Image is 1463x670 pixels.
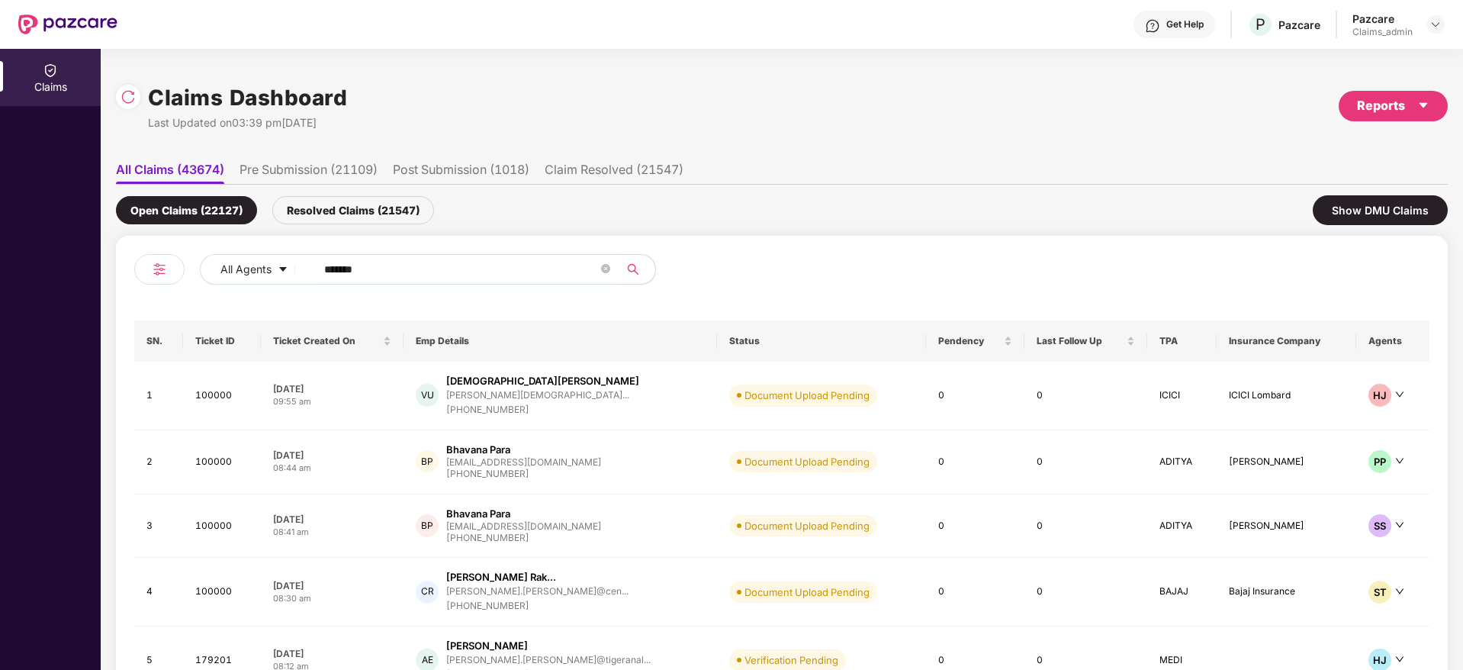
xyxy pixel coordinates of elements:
div: SS [1368,514,1391,537]
img: svg+xml;base64,PHN2ZyBpZD0iRHJvcGRvd24tMzJ4MzIiIHhtbG5zPSJodHRwOi8vd3d3LnczLm9yZy8yMDAwL3N2ZyIgd2... [1429,18,1442,31]
td: 0 [926,558,1024,627]
div: 08:41 am [273,526,391,539]
div: Bhavana Para [446,443,510,457]
td: 4 [134,558,183,627]
td: 0 [1024,558,1147,627]
div: Claims_admin [1352,26,1413,38]
td: 0 [926,430,1024,494]
div: Open Claims (22127) [116,196,257,224]
div: [DATE] [273,382,391,395]
div: [DEMOGRAPHIC_DATA][PERSON_NAME] [446,374,639,388]
div: 08:30 am [273,592,391,605]
div: [DATE] [273,449,391,462]
td: 100000 [183,494,261,559]
th: Insurance Company [1217,321,1357,362]
th: Ticket Created On [261,321,404,362]
div: [PERSON_NAME].[PERSON_NAME]@tigeranal... [446,655,651,665]
button: search [618,254,656,285]
td: ADITYA [1147,430,1217,494]
span: Ticket Created On [273,335,380,347]
td: BAJAJ [1147,558,1217,627]
img: New Pazcare Logo [18,14,117,34]
li: Pre Submission (21109) [240,162,378,184]
div: Verification Pending [744,652,838,668]
li: Claim Resolved (21547) [545,162,683,184]
td: 100000 [183,362,261,430]
span: caret-down [1417,99,1429,111]
div: Bhavana Para [446,507,510,521]
td: ADITYA [1147,494,1217,559]
div: [PERSON_NAME] [446,639,528,653]
div: BP [416,514,439,537]
span: down [1395,587,1404,596]
div: CR [416,581,439,604]
span: down [1395,390,1404,399]
td: 0 [1024,494,1147,559]
div: [PERSON_NAME][DEMOGRAPHIC_DATA]... [446,390,629,400]
th: Last Follow Up [1024,321,1147,362]
img: svg+xml;base64,PHN2ZyB4bWxucz0iaHR0cDovL3d3dy53My5vcmcvMjAwMC9zdmciIHdpZHRoPSIyNCIgaGVpZ2h0PSIyNC... [150,260,169,279]
img: svg+xml;base64,PHN2ZyBpZD0iUmVsb2FkLTMyeDMyIiB4bWxucz0iaHR0cDovL3d3dy53My5vcmcvMjAwMC9zdmciIHdpZH... [121,89,136,105]
th: Pendency [926,321,1024,362]
div: ST [1368,581,1391,604]
td: ICICI [1147,362,1217,430]
div: Document Upload Pending [744,454,870,469]
span: caret-down [278,264,288,276]
div: 08:44 am [273,462,391,475]
th: Emp Details [404,321,717,362]
td: 3 [134,494,183,559]
span: down [1395,520,1404,530]
td: [PERSON_NAME] [1217,494,1357,559]
div: Document Upload Pending [744,585,870,600]
img: svg+xml;base64,PHN2ZyBpZD0iSGVscC0zMngzMiIgeG1sbnM9Imh0dHA6Ly93d3cudzMub3JnLzIwMDAvc3ZnIiB3aWR0aD... [1145,18,1160,34]
div: [EMAIL_ADDRESS][DOMAIN_NAME] [446,457,601,467]
div: PP [1368,450,1391,473]
th: TPA [1147,321,1217,362]
td: [PERSON_NAME] [1217,430,1357,494]
span: down [1395,456,1404,465]
td: 1 [134,362,183,430]
div: [PHONE_NUMBER] [446,531,601,546]
td: Bajaj Insurance [1217,558,1357,627]
div: Pazcare [1278,18,1320,32]
div: BP [416,450,439,473]
span: All Agents [220,261,272,278]
td: 0 [926,494,1024,559]
li: Post Submission (1018) [393,162,529,184]
span: Last Follow Up [1037,335,1124,347]
td: 100000 [183,430,261,494]
th: Agents [1356,321,1429,362]
div: Document Upload Pending [744,388,870,403]
span: close-circle [601,264,610,273]
div: 09:55 am [273,395,391,408]
h1: Claims Dashboard [148,81,347,114]
span: P [1256,15,1265,34]
div: [EMAIL_ADDRESS][DOMAIN_NAME] [446,521,601,531]
div: Show DMU Claims [1313,195,1448,225]
div: [PERSON_NAME].[PERSON_NAME]@cen... [446,586,629,596]
td: ICICI Lombard [1217,362,1357,430]
img: svg+xml;base64,PHN2ZyBpZD0iQ2xhaW0iIHhtbG5zPSJodHRwOi8vd3d3LnczLm9yZy8yMDAwL3N2ZyIgd2lkdGg9IjIwIi... [43,63,58,78]
th: SN. [134,321,183,362]
td: 2 [134,430,183,494]
td: 0 [926,362,1024,430]
th: Status [717,321,925,362]
div: [DATE] [273,513,391,526]
span: down [1395,655,1404,664]
th: Ticket ID [183,321,261,362]
div: HJ [1368,384,1391,407]
td: 0 [1024,430,1147,494]
td: 100000 [183,558,261,627]
span: Pendency [938,335,1001,347]
div: [PHONE_NUMBER] [446,599,629,614]
td: 0 [1024,362,1147,430]
span: close-circle [601,263,610,277]
div: [PHONE_NUMBER] [446,467,601,482]
div: Pazcare [1352,11,1413,26]
div: Last Updated on 03:39 pm[DATE] [148,114,347,131]
button: All Agentscaret-down [200,254,321,285]
div: Document Upload Pending [744,518,870,533]
span: search [618,263,648,275]
li: All Claims (43674) [116,162,224,184]
div: [PHONE_NUMBER] [446,403,639,417]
